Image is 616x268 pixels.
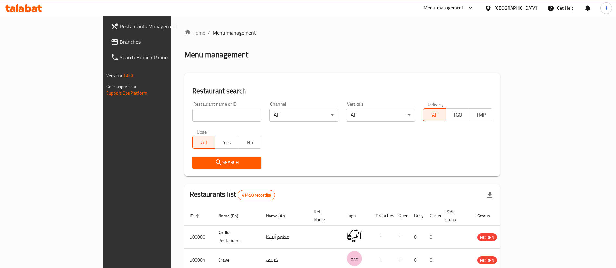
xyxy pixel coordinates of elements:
[195,138,213,147] span: All
[606,5,607,12] span: J
[218,212,247,220] span: Name (En)
[423,108,446,121] button: All
[120,22,201,30] span: Restaurants Management
[393,226,409,249] td: 1
[215,136,238,149] button: Yes
[238,190,275,200] div: Total records count
[238,192,275,198] span: 41490 record(s)
[192,109,261,122] input: Search for restaurant name or ID..
[208,29,210,37] li: /
[371,206,393,226] th: Branches
[445,208,464,223] span: POS group
[341,206,371,226] th: Logo
[494,5,537,12] div: [GEOGRAPHIC_DATA]
[261,226,308,249] td: مطعم أنتيكا
[213,226,261,249] td: Antika Restaurant
[477,234,497,241] span: HIDDEN
[238,136,261,149] button: No
[106,18,206,34] a: Restaurants Management
[197,158,256,167] span: Search
[426,110,444,120] span: All
[346,251,363,267] img: Crave
[346,227,363,244] img: Antika Restaurant
[482,187,497,203] div: Export file
[241,138,259,147] span: No
[106,50,206,65] a: Search Branch Phone
[371,226,393,249] td: 1
[346,109,415,122] div: All
[424,206,440,226] th: Closed
[184,50,248,60] h2: Menu management
[218,138,236,147] span: Yes
[424,226,440,249] td: 0
[446,108,470,121] button: TGO
[314,208,333,223] span: Ref. Name
[190,190,275,200] h2: Restaurants list
[106,82,136,91] span: Get support on:
[213,29,256,37] span: Menu management
[123,71,133,80] span: 1.0.0
[192,136,216,149] button: All
[269,109,338,122] div: All
[266,212,294,220] span: Name (Ar)
[477,257,497,264] span: HIDDEN
[477,212,498,220] span: Status
[409,206,424,226] th: Busy
[106,89,147,97] a: Support.OpsPlatform
[428,102,444,106] label: Delivery
[409,226,424,249] td: 0
[190,212,202,220] span: ID
[106,34,206,50] a: Branches
[120,38,201,46] span: Branches
[449,110,467,120] span: TGO
[192,157,261,169] button: Search
[393,206,409,226] th: Open
[184,29,500,37] nav: breadcrumb
[106,71,122,80] span: Version:
[197,129,209,134] label: Upsell
[192,86,492,96] h2: Restaurant search
[424,4,464,12] div: Menu-management
[120,53,201,61] span: Search Branch Phone
[469,108,492,121] button: TMP
[472,110,490,120] span: TMP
